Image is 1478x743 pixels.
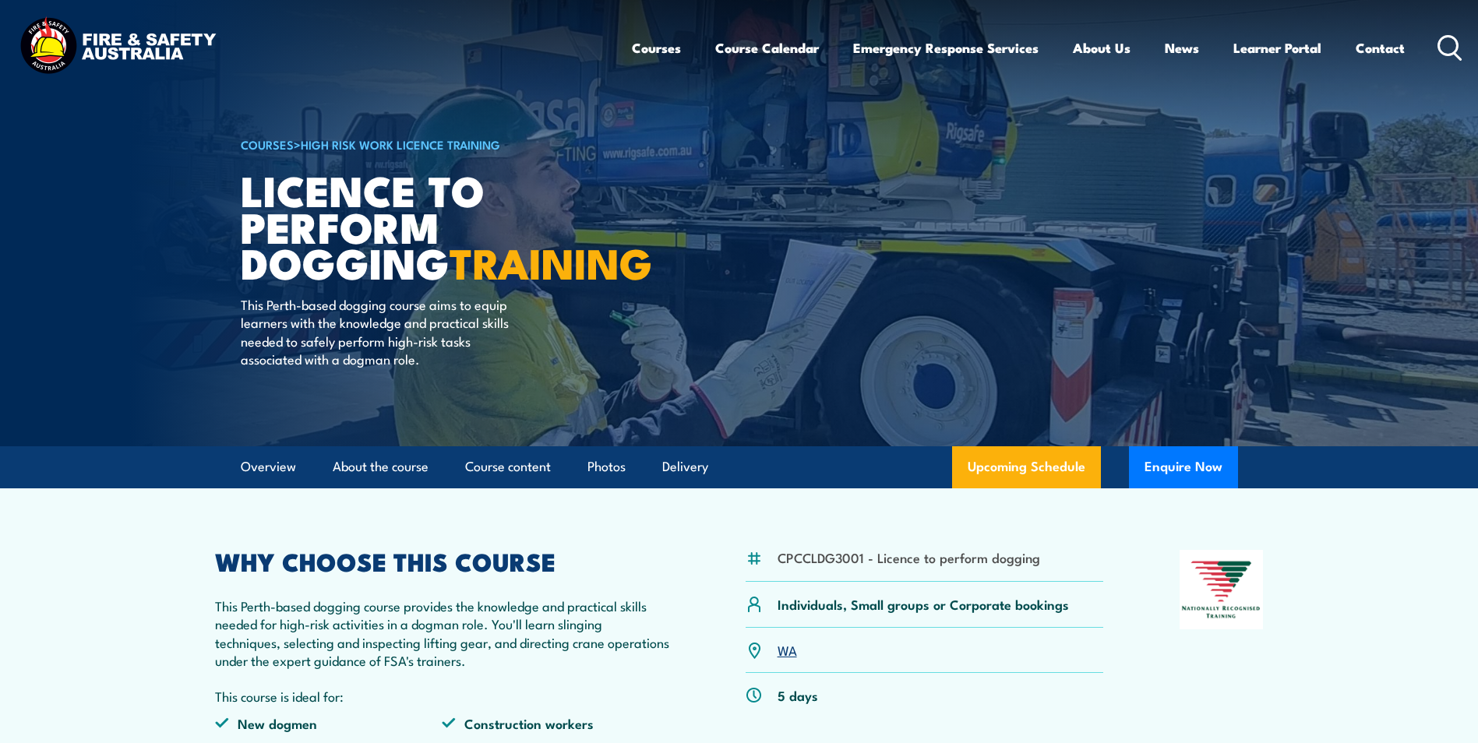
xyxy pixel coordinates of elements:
a: Emergency Response Services [853,27,1039,69]
h6: > [241,135,626,153]
strong: TRAINING [450,229,652,294]
a: Photos [587,446,626,488]
li: CPCCLDG3001 - Licence to perform dogging [778,548,1040,566]
a: COURSES [241,136,294,153]
a: Overview [241,446,296,488]
a: High Risk Work Licence Training [301,136,500,153]
p: This Perth-based dogging course provides the knowledge and practical skills needed for high-risk ... [215,597,670,670]
li: New dogmen [215,714,443,732]
img: Nationally Recognised Training logo. [1180,550,1264,629]
a: Course content [465,446,551,488]
p: This Perth-based dogging course aims to equip learners with the knowledge and practical skills ne... [241,295,525,368]
li: Construction workers [442,714,669,732]
a: Course Calendar [715,27,819,69]
a: WA [778,640,797,659]
h1: Licence to Perform Dogging [241,171,626,280]
p: 5 days [778,686,818,704]
a: Upcoming Schedule [952,446,1101,488]
p: This course is ideal for: [215,687,670,705]
button: Enquire Now [1129,446,1238,488]
a: News [1165,27,1199,69]
a: Delivery [662,446,708,488]
a: About Us [1073,27,1131,69]
a: Learner Portal [1233,27,1321,69]
p: Individuals, Small groups or Corporate bookings [778,595,1069,613]
a: Courses [632,27,681,69]
a: Contact [1356,27,1405,69]
a: About the course [333,446,429,488]
h2: WHY CHOOSE THIS COURSE [215,550,670,572]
